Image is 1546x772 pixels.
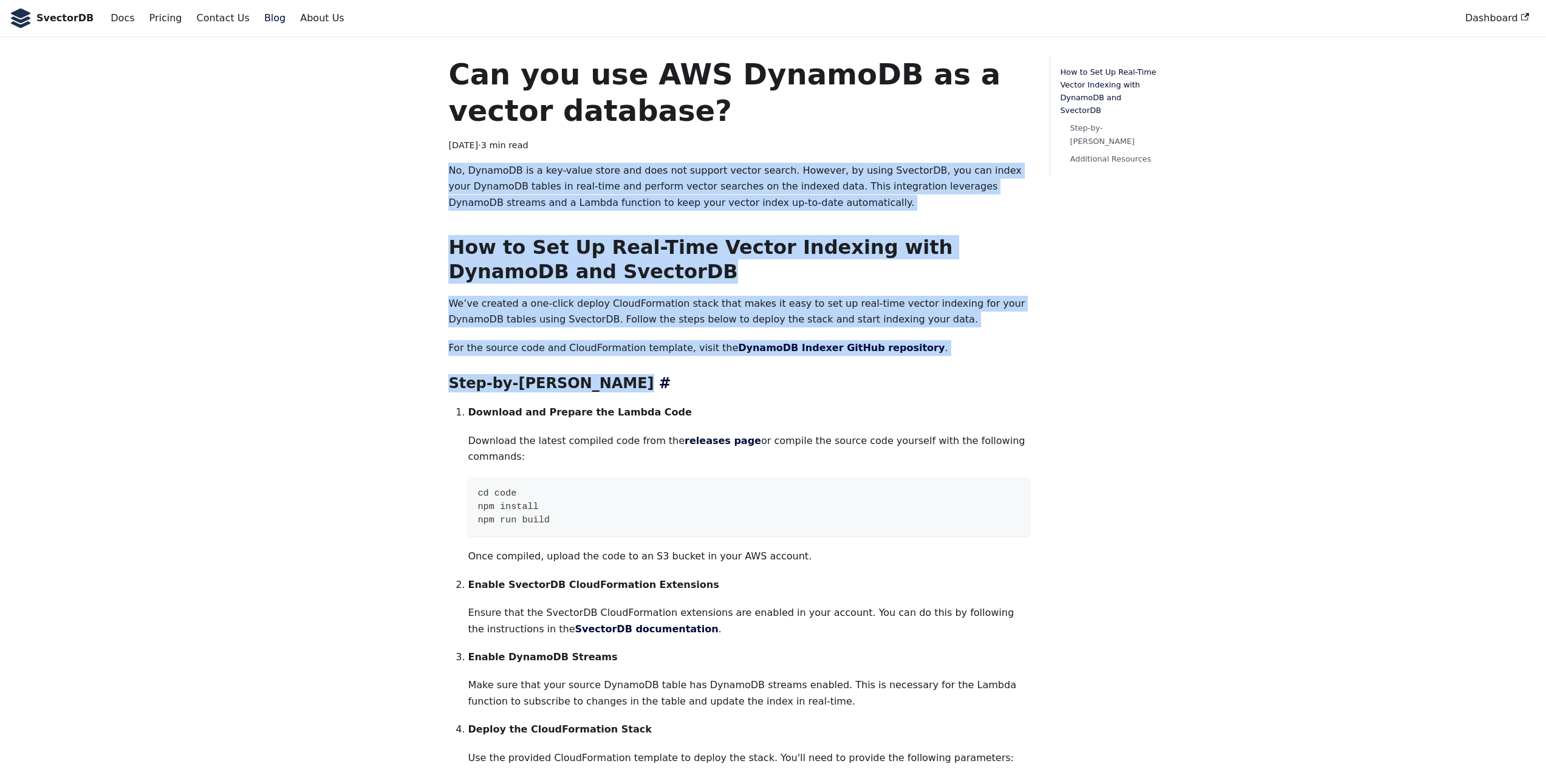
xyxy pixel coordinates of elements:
[189,8,256,29] a: Contact Us
[1458,8,1536,29] a: Dashboard
[36,10,94,26] b: SvectorDB
[468,651,617,663] strong: Enable DynamoDB Streams
[142,8,190,29] a: Pricing
[1060,66,1159,117] a: How to Set Up Real-Time Vector Indexing with DynamoDB and SvectorDB
[10,9,94,28] a: SvectorDB LogoSvectorDB
[1070,121,1154,147] a: Step-by-[PERSON_NAME]
[10,9,32,28] img: SvectorDB Logo
[468,579,719,590] strong: Enable SvectorDB CloudFormation Extensions
[448,374,1030,392] h3: Step-by-[PERSON_NAME]
[468,723,651,735] strong: Deploy the CloudFormation Stack
[685,435,761,446] a: releases page
[575,623,719,635] a: SvectorDB documentation
[738,342,945,354] a: DynamoDB Indexer GitHub repository
[477,501,538,512] span: npm install
[448,235,1030,284] h2: How to Set Up Real-Time Vector Indexing with DynamoDB and SvectorDB
[468,605,1030,637] p: Ensure that the SvectorDB CloudFormation extensions are enabled in your account. You can do this ...
[448,140,478,150] time: [DATE]
[468,548,1030,564] p: Once compiled, upload the code to an S3 bucket in your AWS account.
[468,406,691,418] strong: Download and Prepare the Lambda Code
[293,8,351,29] a: About Us
[257,8,293,29] a: Blog
[477,488,516,499] span: cd code
[468,677,1030,709] p: Make sure that your source DynamoDB table has DynamoDB streams enabled. This is necessary for the...
[468,433,1030,465] p: Download the latest compiled code from the or compile the source code yourself with the following...
[477,514,549,525] span: npm run build
[468,750,1030,766] p: Use the provided CloudFormation template to deploy the stack. You'll need to provide the followin...
[448,163,1030,211] p: No, DynamoDB is a key-value store and does not support vector search. However, by using SvectorDB...
[1070,152,1154,165] a: Additional Resources
[103,8,142,29] a: Docs
[448,296,1030,328] p: We’ve created a one-click deploy CloudFormation stack that makes it easy to set up real-time vect...
[448,340,1030,356] p: For the source code and CloudFormation template, visit the .
[448,138,1030,153] div: · 3 min read
[448,56,1030,129] h1: Can you use AWS DynamoDB as a vector database?
[654,375,671,392] a: Direct link to Step-by-Step Guide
